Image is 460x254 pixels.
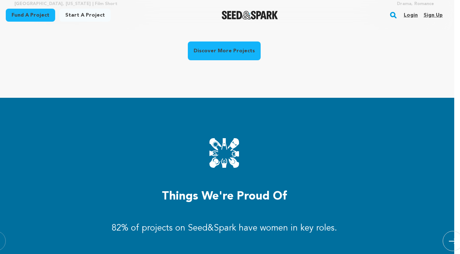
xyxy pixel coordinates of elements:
img: Seed&Spark Community Icon [209,138,239,168]
a: Discover More Projects [188,41,261,60]
p: 82% of projects on Seed&Spark have women in key roles. [112,223,337,234]
a: Fund a project [6,9,55,22]
h3: Things we're proud of [6,188,443,205]
a: Seed&Spark Homepage [222,11,278,19]
a: Sign up [424,9,443,21]
a: Start a project [59,9,111,22]
img: Seed&Spark Logo Dark Mode [222,11,278,19]
a: Login [404,9,418,21]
